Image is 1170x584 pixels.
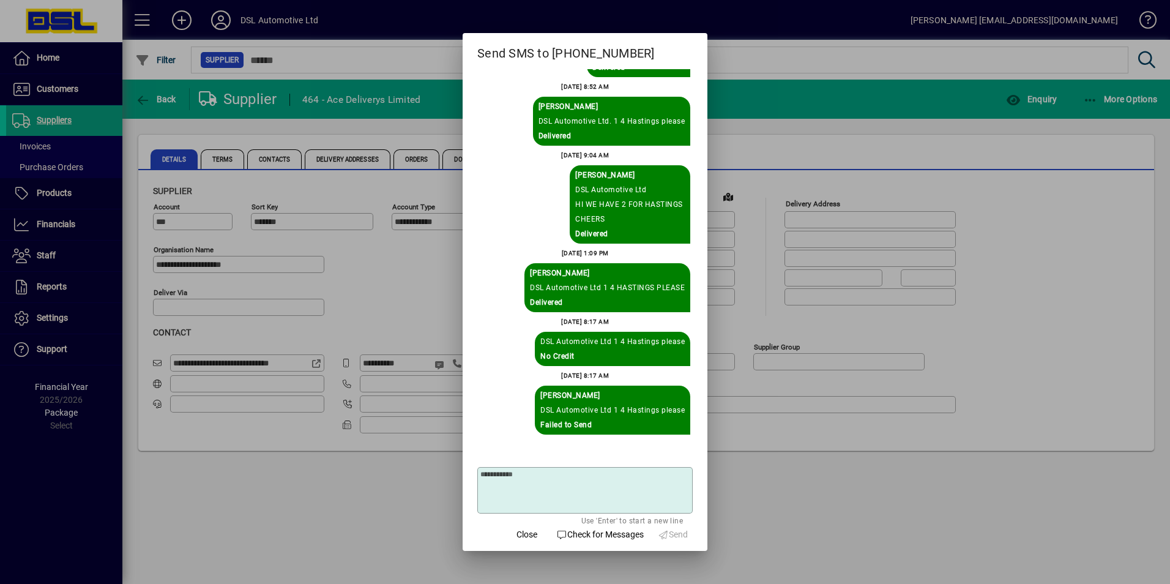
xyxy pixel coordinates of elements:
div: DSL Automotive Ltd HI WE HAVE 2 FOR HASTINGS CHEERS [575,182,685,226]
div: [DATE] 8:17 AM [561,369,609,383]
span: Close [516,528,537,541]
button: Close [507,524,546,546]
div: Sent By [530,266,685,280]
h2: Send SMS to [PHONE_NUMBER] [463,33,707,69]
div: [DATE] 9:04 AM [561,148,609,163]
div: Sent By [538,99,685,114]
div: DSL Automotive Ltd 1 4 HASTINGS PLEASE [530,280,685,295]
div: [DATE] 8:52 AM [561,80,609,94]
span: Check for Messages [556,528,644,541]
div: [DATE] 8:17 AM [561,315,609,329]
div: DSL Automotive Ltd 1 4 Hastings please [540,403,685,417]
div: Delivered [530,295,685,310]
div: [DATE] 1:09 PM [562,246,609,261]
div: Sent By [540,388,685,403]
button: Check for Messages [551,524,649,546]
div: Delivered [538,129,685,143]
div: Failed to Send [540,417,685,432]
div: Sent By [575,168,685,182]
div: No Credit [540,349,685,364]
div: Delivered [575,226,685,241]
mat-hint: Use 'Enter' to start a new line [581,514,683,527]
div: DSL Automotive Ltd 1 4 Hastings please [540,334,685,349]
div: DSL Automotive Ltd. 1 4 Hastings please [538,114,685,129]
